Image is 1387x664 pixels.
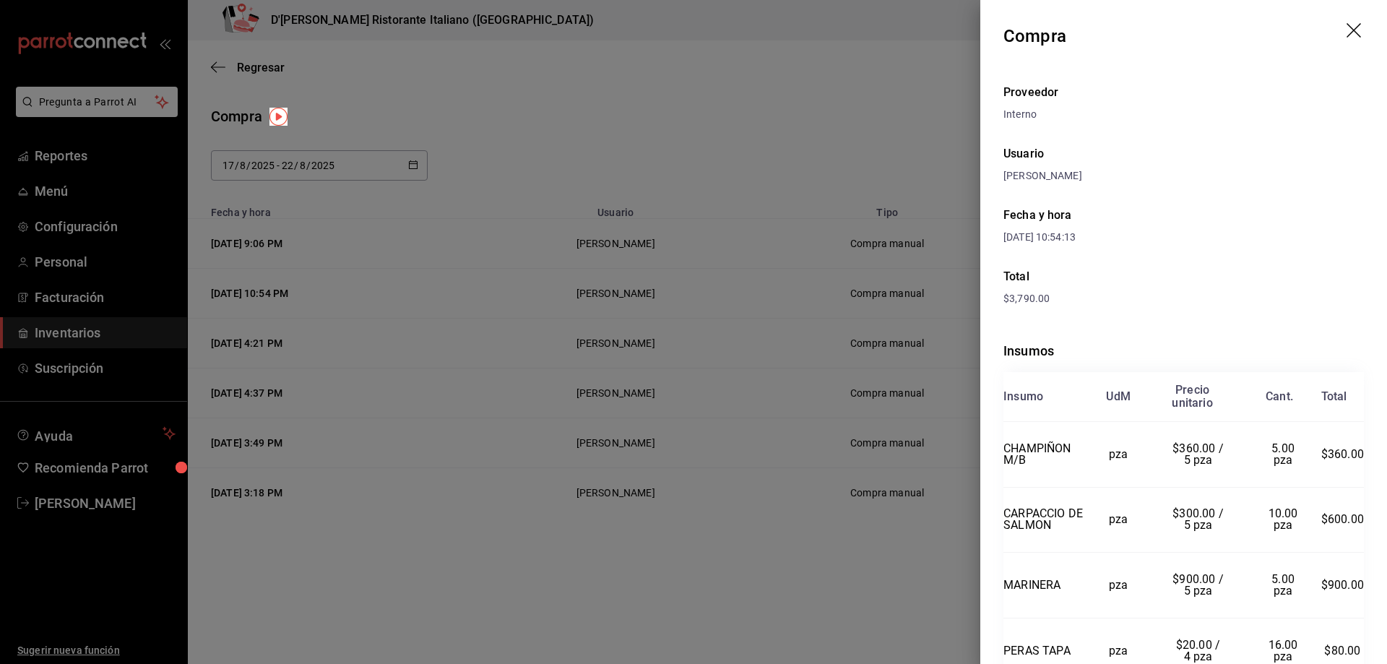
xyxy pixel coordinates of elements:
[1003,268,1364,285] div: Total
[1086,553,1151,618] td: pza
[1266,390,1293,403] div: Cant.
[1003,145,1364,163] div: Usuario
[1269,638,1301,663] span: 16.00 pza
[1176,638,1224,663] span: $20.00 / 4 pza
[1003,107,1364,122] div: Interno
[1106,390,1131,403] div: UdM
[1172,506,1227,532] span: $300.00 / 5 pza
[1003,487,1086,553] td: CARPACCIO DE SALMON
[1172,572,1227,598] span: $900.00 / 5 pza
[1003,422,1086,488] td: CHAMPIÑON M/B
[1086,422,1151,488] td: pza
[1003,84,1364,101] div: Proveedor
[1324,644,1360,657] span: $80.00
[1321,447,1364,461] span: $360.00
[1172,384,1212,410] div: Precio unitario
[1003,293,1050,304] span: $3,790.00
[1086,487,1151,553] td: pza
[1003,168,1364,184] div: [PERSON_NAME]
[1271,572,1297,598] span: 5.00 pza
[1003,230,1184,245] div: [DATE] 10:54:13
[1003,341,1364,361] div: Insumos
[1321,578,1364,592] span: $900.00
[1003,390,1043,403] div: Insumo
[1003,553,1086,618] td: MARINERA
[1321,390,1347,403] div: Total
[269,108,288,126] img: Tooltip marker
[1172,441,1227,467] span: $360.00 / 5 pza
[1321,512,1364,526] span: $600.00
[1003,207,1184,224] div: Fecha y hora
[1271,441,1297,467] span: 5.00 pza
[1347,23,1364,40] button: drag
[1269,506,1301,532] span: 10.00 pza
[1003,23,1066,49] div: Compra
